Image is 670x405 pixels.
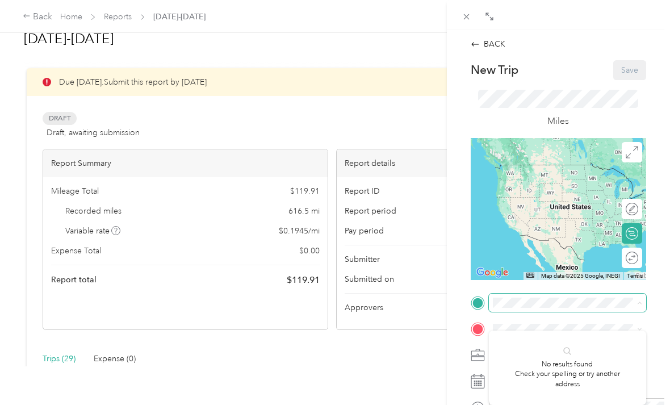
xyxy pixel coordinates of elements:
a: Open this area in Google Maps (opens a new window) [474,265,511,280]
div: BACK [471,38,505,50]
span: Map data ©2025 Google, INEGI [541,273,620,279]
button: Keyboard shortcuts [526,273,534,278]
a: Terms (opens in new tab) [627,273,643,279]
p: Miles [547,114,569,128]
p: New Trip [471,62,518,78]
iframe: Everlance-gr Chat Button Frame [606,341,670,405]
img: Google [474,265,511,280]
p: No results found Check your spelling or try another address [505,360,630,390]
